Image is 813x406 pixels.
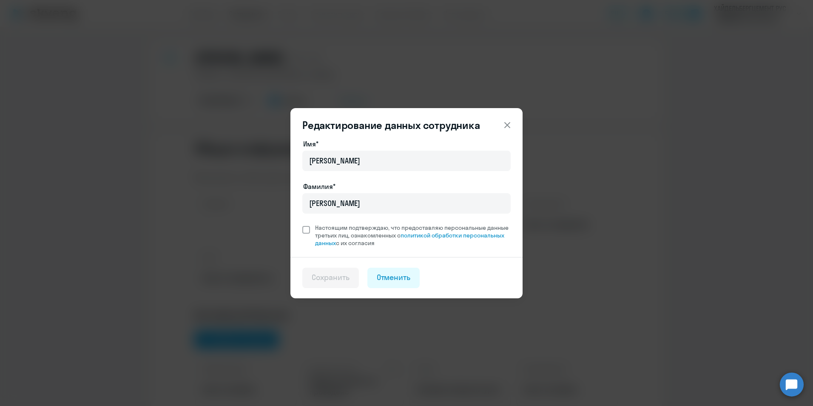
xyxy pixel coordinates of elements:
div: Сохранить [312,272,350,283]
button: Сохранить [302,268,359,288]
button: Отменить [367,268,420,288]
span: Настоящим подтверждаю, что предоставляю персональные данные третьих лиц, ознакомленных с с их сог... [315,224,511,247]
a: политикой обработки персональных данных [315,232,504,247]
label: Фамилия* [303,181,335,192]
div: Отменить [377,272,411,283]
header: Редактирование данных сотрудника [290,118,523,132]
